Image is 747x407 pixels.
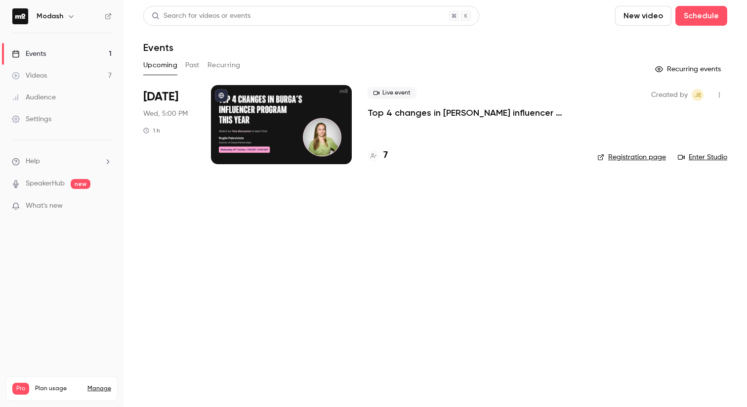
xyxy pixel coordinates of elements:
[678,152,727,162] a: Enter Studio
[143,85,195,164] div: Oct 29 Wed, 5:00 PM (Europe/London)
[87,385,111,393] a: Manage
[368,149,388,162] a: 7
[26,201,63,211] span: What's new
[207,57,241,73] button: Recurring
[26,156,40,167] span: Help
[185,57,200,73] button: Past
[12,114,51,124] div: Settings
[35,385,82,393] span: Plan usage
[143,109,188,119] span: Wed, 5:00 PM
[383,149,388,162] h4: 7
[100,202,112,211] iframe: Noticeable Trigger
[143,57,177,73] button: Upcoming
[368,107,581,119] a: Top 4 changes in [PERSON_NAME] influencer program this year
[695,89,701,101] span: JE
[651,61,727,77] button: Recurring events
[675,6,727,26] button: Schedule
[12,49,46,59] div: Events
[26,179,65,189] a: SpeakerHub
[692,89,704,101] span: Jack Eaton
[71,179,90,189] span: new
[37,11,63,21] h6: Modash
[12,92,56,102] div: Audience
[12,8,28,24] img: Modash
[12,71,47,81] div: Videos
[12,383,29,395] span: Pro
[368,87,416,99] span: Live event
[651,89,688,101] span: Created by
[12,156,112,167] li: help-dropdown-opener
[152,11,250,21] div: Search for videos or events
[143,42,173,53] h1: Events
[143,127,160,135] div: 1 h
[615,6,671,26] button: New video
[597,152,666,162] a: Registration page
[143,89,178,105] span: [DATE]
